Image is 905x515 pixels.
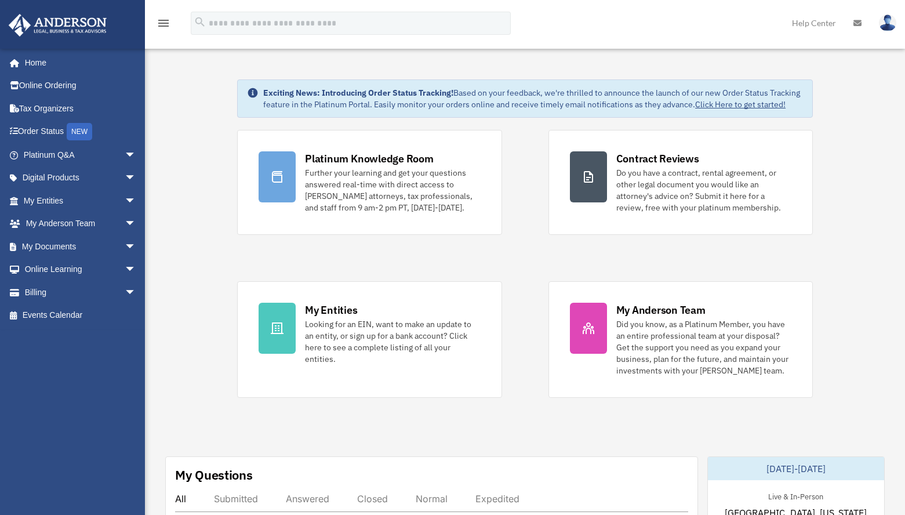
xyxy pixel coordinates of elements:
a: Online Ordering [8,74,154,97]
span: arrow_drop_down [125,281,148,304]
a: My Documentsarrow_drop_down [8,235,154,258]
div: Further your learning and get your questions answered real-time with direct access to [PERSON_NAM... [305,167,480,213]
a: Events Calendar [8,304,154,327]
span: arrow_drop_down [125,235,148,259]
a: Digital Productsarrow_drop_down [8,166,154,190]
a: My Entitiesarrow_drop_down [8,189,154,212]
div: Expedited [475,493,519,505]
div: My Entities [305,303,357,317]
img: User Pic [879,14,896,31]
div: Contract Reviews [616,151,699,166]
a: Online Learningarrow_drop_down [8,258,154,281]
div: Normal [416,493,448,505]
a: Platinum Knowledge Room Further your learning and get your questions answered real-time with dire... [237,130,501,235]
span: arrow_drop_down [125,143,148,167]
div: My Questions [175,466,253,484]
a: menu [157,20,170,30]
a: Tax Organizers [8,97,154,120]
div: [DATE]-[DATE] [708,457,884,480]
div: Platinum Knowledge Room [305,151,434,166]
a: Billingarrow_drop_down [8,281,154,304]
div: Did you know, as a Platinum Member, you have an entire professional team at your disposal? Get th... [616,318,791,376]
i: search [194,16,206,28]
div: Closed [357,493,388,505]
span: arrow_drop_down [125,166,148,190]
div: NEW [67,123,92,140]
div: All [175,493,186,505]
div: Based on your feedback, we're thrilled to announce the launch of our new Order Status Tracking fe... [263,87,803,110]
a: My Anderson Teamarrow_drop_down [8,212,154,235]
img: Anderson Advisors Platinum Portal [5,14,110,37]
a: My Anderson Team Did you know, as a Platinum Member, you have an entire professional team at your... [548,281,813,398]
a: Order StatusNEW [8,120,154,144]
div: Answered [286,493,329,505]
i: menu [157,16,170,30]
span: arrow_drop_down [125,212,148,236]
div: Looking for an EIN, want to make an update to an entity, or sign up for a bank account? Click her... [305,318,480,365]
a: Home [8,51,148,74]
div: Live & In-Person [759,489,833,502]
a: My Entities Looking for an EIN, want to make an update to an entity, or sign up for a bank accoun... [237,281,501,398]
a: Platinum Q&Aarrow_drop_down [8,143,154,166]
a: Contract Reviews Do you have a contract, rental agreement, or other legal document you would like... [548,130,813,235]
div: My Anderson Team [616,303,706,317]
div: Do you have a contract, rental agreement, or other legal document you would like an attorney's ad... [616,167,791,213]
a: Click Here to get started! [695,99,786,110]
span: arrow_drop_down [125,189,148,213]
strong: Exciting News: Introducing Order Status Tracking! [263,88,453,98]
div: Submitted [214,493,258,505]
span: arrow_drop_down [125,258,148,282]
